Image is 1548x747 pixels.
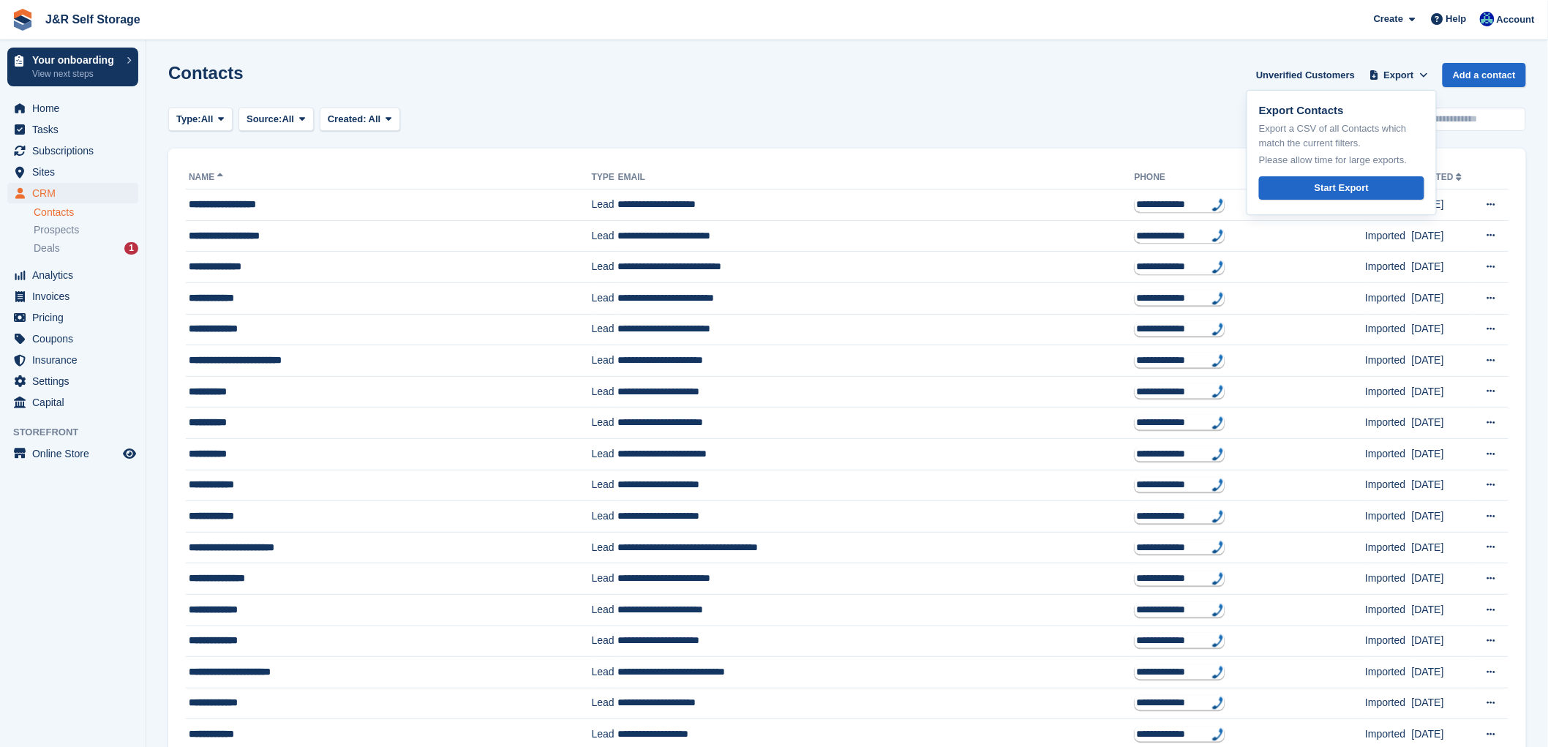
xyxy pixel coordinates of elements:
h1: Contacts [168,63,244,83]
span: Tasks [32,119,120,140]
th: Email [618,166,1135,189]
img: hfpfyWBK5wQHBAGPgDf9c6qAYOxxMAAAAASUVORK5CYII= [1212,292,1224,305]
td: Imported [1365,501,1411,533]
span: Insurance [32,350,120,370]
td: Lead [592,470,618,501]
td: Lead [592,657,618,688]
p: Please allow time for large exports. [1259,153,1424,168]
img: hfpfyWBK5wQHBAGPgDf9c6qAYOxxMAAAAASUVORK5CYII= [1212,478,1224,492]
a: menu [7,371,138,391]
span: Deals [34,241,60,255]
img: Steve Revell [1480,12,1495,26]
td: Imported [1365,470,1411,501]
img: hfpfyWBK5wQHBAGPgDf9c6qAYOxxMAAAAASUVORK5CYII= [1212,385,1224,398]
td: [DATE] [1412,252,1473,283]
td: Lead [592,501,618,533]
img: hfpfyWBK5wQHBAGPgDf9c6qAYOxxMAAAAASUVORK5CYII= [1212,229,1224,242]
img: hfpfyWBK5wQHBAGPgDf9c6qAYOxxMAAAAASUVORK5CYII= [1212,510,1224,523]
div: 1 [124,242,138,255]
a: menu [7,162,138,182]
td: Lead [592,345,618,377]
td: Lead [592,594,618,626]
span: All [282,112,295,127]
a: menu [7,329,138,349]
a: Start Export [1259,176,1424,200]
td: Lead [592,532,618,563]
p: View next steps [32,67,119,80]
td: Imported [1365,220,1411,252]
span: All [201,112,214,127]
span: Storefront [13,425,146,440]
td: [DATE] [1412,345,1473,377]
td: [DATE] [1412,688,1473,719]
img: hfpfyWBK5wQHBAGPgDf9c6qAYOxxMAAAAASUVORK5CYII= [1212,323,1224,336]
span: Help [1446,12,1467,26]
span: Subscriptions [32,140,120,161]
span: Pricing [32,307,120,328]
a: Unverified Customers [1250,63,1361,87]
td: Lead [592,314,618,345]
td: [DATE] [1412,376,1473,408]
a: Preview store [121,445,138,462]
button: Type: All [168,108,233,132]
a: menu [7,140,138,161]
td: Lead [592,376,618,408]
span: CRM [32,183,120,203]
td: [DATE] [1412,470,1473,501]
img: hfpfyWBK5wQHBAGPgDf9c6qAYOxxMAAAAASUVORK5CYII= [1212,198,1224,211]
td: Lead [592,438,618,470]
td: Imported [1365,532,1411,563]
span: Create [1374,12,1403,26]
a: menu [7,307,138,328]
span: Type: [176,112,201,127]
img: hfpfyWBK5wQHBAGPgDf9c6qAYOxxMAAAAASUVORK5CYII= [1212,448,1224,461]
td: Lead [592,563,618,595]
button: Created: All [320,108,400,132]
td: [DATE] [1412,626,1473,657]
p: Export Contacts [1259,102,1424,119]
a: menu [7,265,138,285]
a: menu [7,98,138,119]
td: Lead [592,282,618,314]
span: Invoices [32,286,120,307]
td: [DATE] [1412,501,1473,533]
td: Imported [1365,282,1411,314]
img: hfpfyWBK5wQHBAGPgDf9c6qAYOxxMAAAAASUVORK5CYII= [1212,541,1224,554]
span: All [369,113,381,124]
span: Settings [32,371,120,391]
a: Your onboarding View next steps [7,48,138,86]
img: hfpfyWBK5wQHBAGPgDf9c6qAYOxxMAAAAASUVORK5CYII= [1212,416,1224,429]
a: Contacts [34,206,138,219]
span: Analytics [32,265,120,285]
td: Lead [592,252,618,283]
td: [DATE] [1412,438,1473,470]
img: hfpfyWBK5wQHBAGPgDf9c6qAYOxxMAAAAASUVORK5CYII= [1212,354,1224,367]
span: Home [32,98,120,119]
span: Sites [32,162,120,182]
img: hfpfyWBK5wQHBAGPgDf9c6qAYOxxMAAAAASUVORK5CYII= [1212,634,1224,647]
img: hfpfyWBK5wQHBAGPgDf9c6qAYOxxMAAAAASUVORK5CYII= [1212,572,1224,585]
a: Name [189,172,226,182]
td: Imported [1365,376,1411,408]
td: Imported [1365,626,1411,657]
a: menu [7,392,138,413]
td: [DATE] [1412,220,1473,252]
td: Imported [1365,252,1411,283]
a: J&R Self Storage [40,7,146,31]
td: [DATE] [1412,594,1473,626]
td: Lead [592,408,618,439]
span: Created: [328,113,367,124]
span: Account [1497,12,1535,27]
td: [DATE] [1412,563,1473,595]
div: Start Export [1315,181,1369,195]
td: Lead [592,189,618,221]
th: Type [592,166,618,189]
td: Lead [592,220,618,252]
p: Export a CSV of all Contacts which match the current filters. [1259,121,1424,150]
p: Your onboarding [32,55,119,65]
td: Imported [1365,657,1411,688]
a: menu [7,350,138,370]
td: Imported [1365,345,1411,377]
a: menu [7,119,138,140]
a: menu [7,183,138,203]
